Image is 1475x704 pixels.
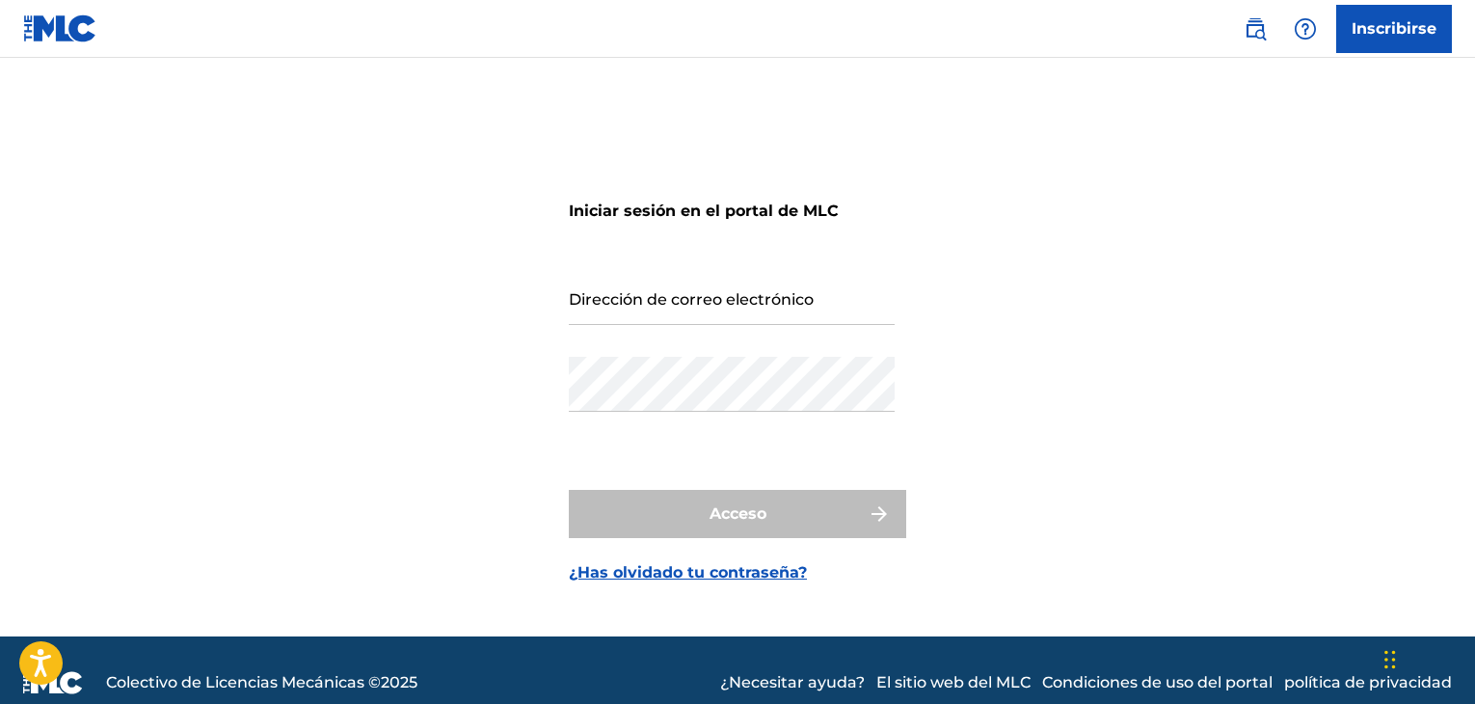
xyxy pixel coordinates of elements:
[1294,17,1317,41] img: ayuda
[1042,671,1273,694] a: Condiciones de uso del portal
[720,671,865,694] a: ¿Necesitar ayuda?
[23,671,83,694] img: logo
[106,673,381,691] font: Colectivo de Licencias Mecánicas ©
[1336,5,1452,53] a: Inscribirse
[1384,631,1396,689] div: Arrastrar
[569,563,807,582] font: ¿Has olvidado tu contraseña?
[1042,673,1273,691] font: Condiciones de uso del portal
[1352,19,1436,38] font: Inscribirse
[569,561,807,584] a: ¿Has olvidado tu contraseña?
[1286,10,1325,48] div: Ayuda
[569,202,839,220] font: Iniciar sesión en el portal de MLC
[1236,10,1274,48] a: Búsqueda pública
[876,671,1031,694] a: El sitio web del MLC
[1244,17,1267,41] img: buscar
[1379,611,1475,704] iframe: Widget de chat
[720,673,865,691] font: ¿Necesitar ayuda?
[876,673,1031,691] font: El sitio web del MLC
[23,14,97,42] img: Logotipo del MLC
[381,673,417,691] font: 2025
[1284,671,1452,694] a: política de privacidad
[1284,673,1452,691] font: política de privacidad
